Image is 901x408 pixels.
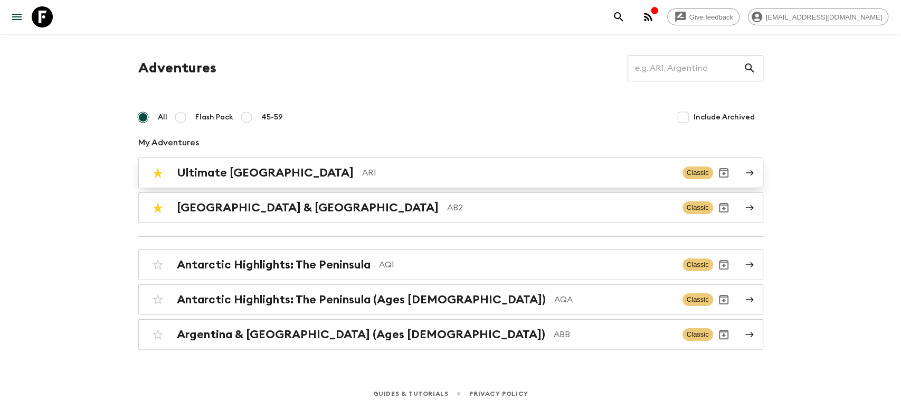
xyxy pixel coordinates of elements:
[713,289,734,310] button: Archive
[713,254,734,275] button: Archive
[628,53,743,83] input: e.g. AR1, Argentina
[195,112,233,123] span: Flash Pack
[713,324,734,345] button: Archive
[760,13,888,21] span: [EMAIL_ADDRESS][DOMAIN_NAME]
[682,166,713,179] span: Classic
[682,293,713,306] span: Classic
[6,6,27,27] button: menu
[554,293,674,306] p: AQA
[373,388,448,400] a: Guides & Tutorials
[362,166,674,179] p: AR1
[138,249,763,280] a: Antarctic Highlights: The PeninsulaAQ1ClassicArchive
[177,258,371,272] h2: Antarctic Highlights: The Peninsula
[694,112,755,123] span: Include Archived
[379,258,674,271] p: AQ1
[158,112,167,123] span: All
[682,258,713,271] span: Classic
[261,112,283,123] span: 45-59
[177,166,354,180] h2: Ultimate [GEOGRAPHIC_DATA]
[138,319,763,350] a: Argentina & [GEOGRAPHIC_DATA] (Ages [DEMOGRAPHIC_DATA])ABBClassicArchive
[682,328,713,341] span: Classic
[682,201,713,214] span: Classic
[177,201,439,215] h2: [GEOGRAPHIC_DATA] & [GEOGRAPHIC_DATA]
[138,192,763,223] a: [GEOGRAPHIC_DATA] & [GEOGRAPHIC_DATA]AB2ClassicArchive
[138,284,763,315] a: Antarctic Highlights: The Peninsula (Ages [DEMOGRAPHIC_DATA])AQAClassicArchive
[748,8,888,25] div: [EMAIL_ADDRESS][DOMAIN_NAME]
[469,388,528,400] a: Privacy Policy
[138,157,763,188] a: Ultimate [GEOGRAPHIC_DATA]AR1ClassicArchive
[713,197,734,218] button: Archive
[713,162,734,183] button: Archive
[667,8,739,25] a: Give feedback
[447,201,674,214] p: AB2
[608,6,629,27] button: search adventures
[177,328,545,341] h2: Argentina & [GEOGRAPHIC_DATA] (Ages [DEMOGRAPHIC_DATA])
[138,58,216,79] h1: Adventures
[554,328,674,341] p: ABB
[138,136,763,149] p: My Adventures
[177,293,546,307] h2: Antarctic Highlights: The Peninsula (Ages [DEMOGRAPHIC_DATA])
[684,13,739,21] span: Give feedback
